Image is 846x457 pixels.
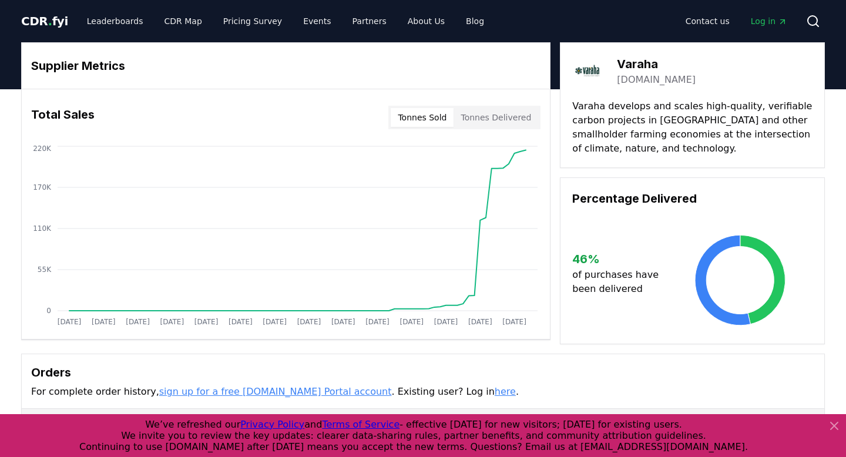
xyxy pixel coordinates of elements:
[456,11,493,32] a: Blog
[294,11,340,32] a: Events
[46,307,51,315] tspan: 0
[751,15,787,27] span: Log in
[31,385,815,399] p: For complete order history, . Existing user? Log in .
[437,411,516,435] button: Order Date
[31,106,95,129] h3: Total Sales
[572,250,668,268] h3: 46 %
[297,318,321,326] tspan: [DATE]
[502,318,526,326] tspan: [DATE]
[468,318,492,326] tspan: [DATE]
[31,364,815,381] h3: Orders
[126,318,150,326] tspan: [DATE]
[21,14,68,28] span: CDR fyi
[33,145,52,153] tspan: 220K
[155,11,211,32] a: CDR Map
[398,11,454,32] a: About Us
[159,386,392,397] a: sign up for a free [DOMAIN_NAME] Portal account
[31,57,540,75] h3: Supplier Metrics
[229,318,253,326] tspan: [DATE]
[33,183,52,191] tspan: 170K
[454,108,538,127] button: Tonnes Delivered
[21,13,68,29] a: CDR.fyi
[572,99,813,156] p: Varaha develops and scales high-quality, verifiable carbon projects in [GEOGRAPHIC_DATA] and othe...
[58,318,82,326] tspan: [DATE]
[343,11,396,32] a: Partners
[33,224,52,233] tspan: 110K
[365,318,390,326] tspan: [DATE]
[676,11,797,32] nav: Main
[263,318,287,326] tspan: [DATE]
[495,386,516,397] a: here
[160,318,184,326] tspan: [DATE]
[92,318,116,326] tspan: [DATE]
[78,11,493,32] nav: Main
[572,268,668,296] p: of purchases have been delivered
[38,266,52,274] tspan: 55K
[284,411,366,435] button: Tonnes Sold
[331,318,355,326] tspan: [DATE]
[617,55,696,73] h3: Varaha
[572,55,605,88] img: Varaha-logo
[572,190,813,207] h3: Percentage Delivered
[78,11,153,32] a: Leaderboards
[194,318,219,326] tspan: [DATE]
[48,14,52,28] span: .
[617,73,696,87] a: [DOMAIN_NAME]
[741,11,797,32] a: Log in
[676,11,739,32] a: Contact us
[214,11,291,32] a: Pricing Survey
[399,318,424,326] tspan: [DATE]
[391,108,454,127] button: Tonnes Sold
[434,318,458,326] tspan: [DATE]
[31,411,105,435] button: Purchaser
